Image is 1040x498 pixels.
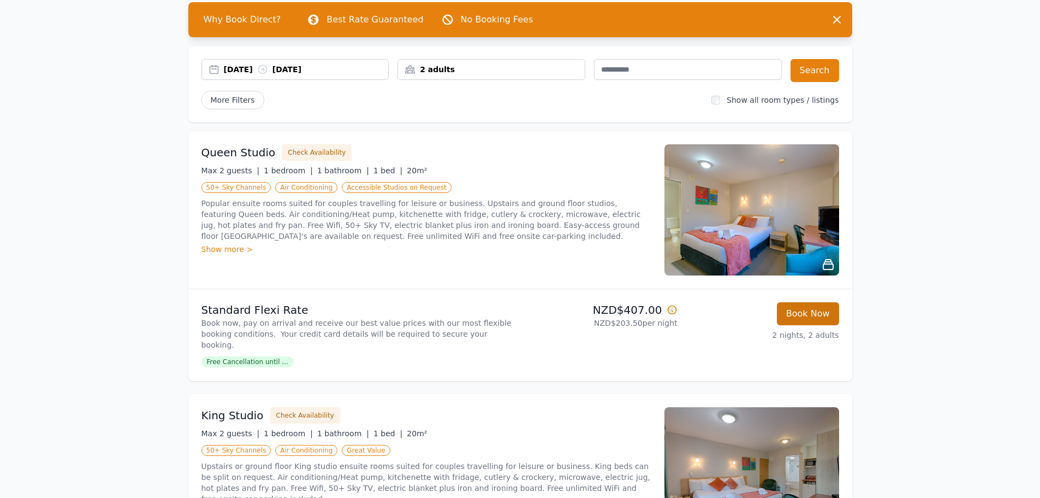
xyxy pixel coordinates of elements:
[373,166,402,175] span: 1 bed |
[201,198,651,242] p: Popular ensuite rooms suited for couples travelling for leisure or business. Upstairs and ground ...
[201,145,276,160] h3: Queen Studio
[461,13,533,26] p: No Booking Fees
[201,445,271,456] span: 50+ Sky Channels
[727,96,839,104] label: Show all room types / listings
[326,13,423,26] p: Best Rate Guaranteed
[398,64,585,75] div: 2 adults
[201,408,264,423] h3: King Studio
[342,445,390,456] span: Great Value
[201,182,271,193] span: 50+ Sky Channels
[195,9,290,31] span: Why Book Direct?
[791,59,839,82] button: Search
[407,166,427,175] span: 20m²
[275,445,337,456] span: Air Conditioning
[264,166,313,175] span: 1 bedroom |
[317,166,369,175] span: 1 bathroom |
[282,144,352,161] button: Check Availability
[525,318,678,329] p: NZD$203.50 per night
[264,429,313,438] span: 1 bedroom |
[201,318,516,350] p: Book now, pay on arrival and receive our best value prices with our most flexible booking conditi...
[224,64,389,75] div: [DATE] [DATE]
[373,429,402,438] span: 1 bed |
[201,429,260,438] span: Max 2 guests |
[201,166,260,175] span: Max 2 guests |
[342,182,451,193] span: Accessible Studios on Request
[275,182,337,193] span: Air Conditioning
[201,244,651,255] div: Show more >
[525,302,678,318] p: NZD$407.00
[777,302,839,325] button: Book Now
[317,429,369,438] span: 1 bathroom |
[270,407,340,424] button: Check Availability
[686,330,839,341] p: 2 nights, 2 adults
[407,429,427,438] span: 20m²
[201,302,516,318] p: Standard Flexi Rate
[201,91,264,109] span: More Filters
[201,356,294,367] span: Free Cancellation until ...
